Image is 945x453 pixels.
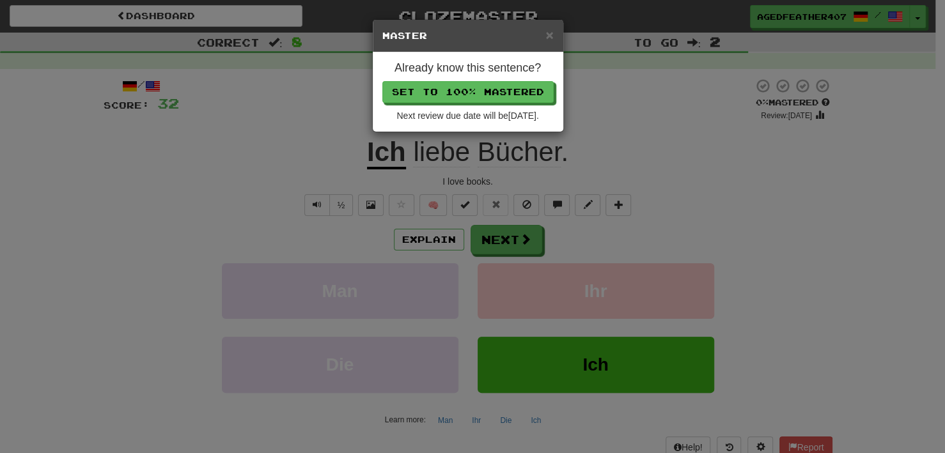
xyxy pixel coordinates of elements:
[545,27,553,42] span: ×
[382,109,554,122] div: Next review due date will be [DATE] .
[382,62,554,75] h4: Already know this sentence?
[382,81,554,103] button: Set to 100% Mastered
[545,28,553,42] button: Close
[382,29,554,42] h5: Master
